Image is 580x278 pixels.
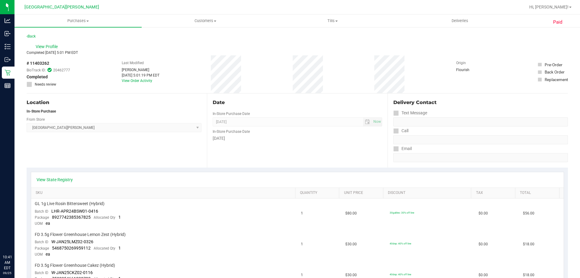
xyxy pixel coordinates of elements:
div: Back Order [545,69,565,75]
span: 1 [118,246,121,250]
span: Allocated Qty [94,215,115,220]
span: Batch ID [35,240,48,244]
div: Date [213,99,382,106]
span: Batch ID [35,209,48,214]
a: Total [520,191,557,195]
span: ea [46,221,50,226]
label: Call [393,126,408,135]
inline-svg: Inbound [5,31,11,37]
a: Purchases [14,15,142,27]
div: [DATE] [213,135,382,142]
div: [PERSON_NAME] [122,67,159,73]
span: $80.00 [345,211,357,216]
input: Format: (999) 999-9999 [393,135,568,144]
span: 40dep: 40% off line [390,242,411,245]
div: Replacement [545,77,568,83]
a: Customers [142,15,269,27]
label: Last Modified [122,60,144,66]
span: Tills [269,18,396,24]
a: Quantity [300,191,337,195]
span: In Sync [47,67,52,73]
iframe: Resource center [6,230,24,248]
a: Discount [388,191,469,195]
inline-svg: Retail [5,70,11,76]
p: 10:41 AM EDT [3,254,12,271]
span: Needs review [35,82,56,87]
a: Deliveries [396,15,524,27]
a: Unit Price [344,191,381,195]
span: $30.00 [345,241,357,247]
span: 1 [301,211,303,216]
input: Format: (999) 999-9999 [393,117,568,126]
span: 5468750269959112 [52,246,91,250]
a: Back [27,34,36,38]
span: UOM [35,252,43,257]
a: View Order Activity [122,79,152,83]
span: Completed [DATE] 5:01 PM EDT [27,51,78,55]
span: $30.00 [345,272,357,278]
span: $0.00 [478,241,488,247]
span: [GEOGRAPHIC_DATA][PERSON_NAME] [24,5,99,10]
span: 30galileo: 30% off line [390,211,414,214]
span: W-JAN25LMZ02-0326 [51,239,93,244]
span: BioTrack ID: [27,67,46,73]
span: FD 3.5g Flower Greenhouse Lemon Zest (Hybrid) [35,232,126,237]
span: W-JAN25CKZ02-0116 [51,270,93,275]
span: Package [35,215,49,220]
span: $18.00 [523,241,534,247]
label: Origin [456,60,466,66]
label: Email [393,144,412,153]
inline-svg: Reports [5,83,11,89]
div: [DATE] 5:01:19 PM EDT [122,73,159,78]
a: Tills [269,15,396,27]
span: ea [46,252,50,257]
inline-svg: Inventory [5,44,11,50]
span: Batch ID [35,271,48,275]
span: View Profile [36,44,60,50]
inline-svg: Outbound [5,57,11,63]
span: UOM [35,221,43,226]
span: Completed [27,74,48,80]
span: LHR-APR24BSW01-0416 [51,209,98,214]
span: $18.00 [523,272,534,278]
label: From Store [27,117,45,122]
inline-svg: Analytics [5,18,11,24]
span: Deliveries [443,18,476,24]
div: Pre-Order [545,62,562,68]
span: $0.00 [478,272,488,278]
div: Location [27,99,201,106]
span: 8927742385367825 [52,215,91,220]
span: FD 3.5g Flower Greenhouse Cakez (Hybrid) [35,263,115,268]
div: Delivery Contact [393,99,568,106]
span: $0.00 [478,211,488,216]
label: In-Store Purchase Date [213,111,250,116]
span: Customers [142,18,269,24]
span: $56.00 [523,211,534,216]
span: 1 [118,215,121,220]
a: Tax [476,191,513,195]
label: Text Message [393,109,427,117]
span: 20462777 [53,67,70,73]
span: 1 [301,272,303,278]
span: GL 1g Live Rosin Bittersweet (Hybrid) [35,201,105,207]
span: Purchases [14,18,142,24]
span: 40dep: 40% off line [390,273,411,276]
label: In-Store Purchase Date [213,129,250,134]
span: # 11403262 [27,60,49,67]
p: 09/25 [3,271,12,275]
span: Allocated Qty [94,246,115,250]
strong: In-Store Purchase [27,109,56,113]
span: Hi, [PERSON_NAME]! [529,5,569,9]
span: 1 [301,241,303,247]
span: Paid [553,19,562,26]
a: SKU [36,191,293,195]
span: Package [35,246,49,250]
a: View State Registry [37,177,73,183]
div: Flourish [456,67,486,73]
